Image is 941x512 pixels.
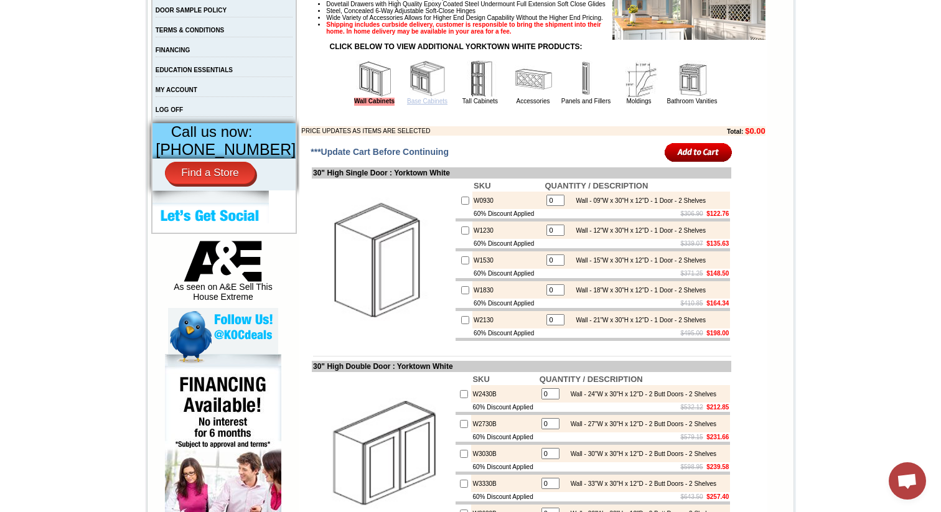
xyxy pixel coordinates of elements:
td: W1230 [472,221,543,239]
b: QUANTITY / DESCRIPTION [545,181,648,190]
td: Bellmonte Maple [190,57,222,69]
td: PRICE UPDATES AS ITEMS ARE SELECTED [301,126,658,136]
td: W3330B [471,475,538,492]
b: SKU [472,375,489,384]
div: Wall - 21"W x 30"H x 12"D - 1 Door - 2 Shelves [569,317,706,323]
img: 30'' High Single Door [313,190,453,330]
b: QUANTITY / DESCRIPTION [540,375,643,384]
a: FINANCING [156,47,190,54]
td: Alabaster Shaker [50,57,82,69]
td: Baycreek Gray [157,57,189,69]
img: Tall Cabinets [462,60,499,98]
td: 30" High Double Door : Yorktown White [312,361,731,372]
a: Find a Store [165,162,255,184]
a: TERMS & CONDITIONS [156,27,225,34]
div: Wall - 30"W x 30"H x 12"D - 2 Butt Doors - 2 Shelves [564,450,716,457]
b: $0.00 [745,126,765,136]
a: EDUCATION ESSENTIALS [156,67,233,73]
td: W2730B [471,415,538,432]
a: Price Sheet View in PDF Format [14,2,101,12]
strong: Shipping includes curbside delivery, customer is responsible to bring the shipment into their hom... [326,21,601,35]
div: Wall - 09"W x 30"H x 12"D - 1 Door - 2 Shelves [569,197,706,204]
div: Wall - 24"W x 30"H x 12"D - 2 Butt Doors - 2 Shelves [564,391,716,398]
b: $257.40 [706,493,729,500]
img: Panels and Fillers [568,60,605,98]
td: 60% Discount Applied [472,328,543,338]
td: 60% Discount Applied [472,209,543,218]
s: $643.50 [681,493,703,500]
a: Moldings [626,98,651,105]
b: $239.58 [706,463,729,470]
div: Wall - 15"W x 30"H x 12"D - 1 Door - 2 Shelves [569,257,706,264]
span: [PHONE_NUMBER] [156,141,296,158]
span: Dovetail Drawers with High Quality Epoxy Coated Steel Undermount Full Extension Soft Close Glides [326,1,606,7]
td: 60% Discount Applied [472,299,543,308]
a: Wall Cabinets [354,98,395,106]
b: Total: [727,128,743,135]
s: $339.07 [681,240,703,247]
td: Belton Blue Shaker [224,57,256,70]
td: 60% Discount Applied [471,403,538,412]
s: $579.15 [681,434,703,440]
a: Tall Cabinets [462,98,498,105]
td: W1830 [472,281,543,299]
b: $164.34 [706,300,729,307]
b: $212.85 [706,404,729,411]
a: Bathroom Vanities [667,98,718,105]
input: Add to Cart [665,142,733,162]
img: Bathroom Vanities [673,60,711,98]
s: $410.85 [681,300,703,307]
td: 60% Discount Applied [472,269,543,278]
span: Wide Variety of Accessories Allows for Higher End Design Capability Without the Higher End Pricing. [326,14,602,21]
img: Moldings [620,60,658,98]
a: Base Cabinets [407,98,447,105]
span: Call us now: [171,123,253,140]
td: W2130 [472,311,543,328]
b: $198.00 [706,330,729,337]
s: $532.12 [681,404,703,411]
a: Panels and Fillers [561,98,611,105]
img: Base Cabinets [409,60,446,98]
img: pdf.png [2,3,12,13]
a: Open chat [889,462,926,500]
a: DOOR SAMPLE POLICY [156,7,227,14]
td: 60% Discount Applied [471,462,538,472]
div: Wall - 33"W x 30"H x 12"D - 2 Butt Doors - 2 Shelves [564,480,716,487]
td: Altmann Yellow Walnut [83,57,115,70]
img: Accessories [515,60,552,98]
td: [PERSON_NAME] White Shaker [117,57,155,70]
div: Wall - 12"W x 30"H x 12"D - 1 Door - 2 Shelves [569,227,706,234]
b: $135.63 [706,240,729,247]
b: $122.76 [706,210,729,217]
td: 60% Discount Applied [471,492,538,501]
td: 60% Discount Applied [471,432,538,442]
td: W1530 [472,251,543,269]
div: Wall - 27"W x 30"H x 12"D - 2 Butt Doors - 2 Shelves [564,421,716,427]
img: Wall Cabinets [356,60,393,98]
b: $148.50 [706,270,729,277]
b: SKU [474,181,490,190]
a: MY ACCOUNT [156,86,197,93]
a: Accessories [517,98,550,105]
td: W0930 [472,192,543,209]
s: $306.90 [681,210,703,217]
s: $371.25 [681,270,703,277]
s: $598.95 [681,463,703,470]
span: ***Update Cart Before Continuing [311,147,449,157]
strong: CLICK BELOW TO VIEW ADDITIONAL YORKTOWN WHITE PRODUCTS: [329,42,582,51]
td: 60% Discount Applied [472,239,543,248]
td: 30" High Single Door : Yorktown White [312,167,731,179]
s: $495.00 [681,330,703,337]
b: Price Sheet View in PDF Format [14,5,101,12]
div: As seen on A&E Sell This House Extreme [168,241,278,308]
b: $231.66 [706,434,729,440]
div: Wall - 18"W x 30"H x 12"D - 1 Door - 2 Shelves [569,287,706,294]
a: LOG OFF [156,106,183,113]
